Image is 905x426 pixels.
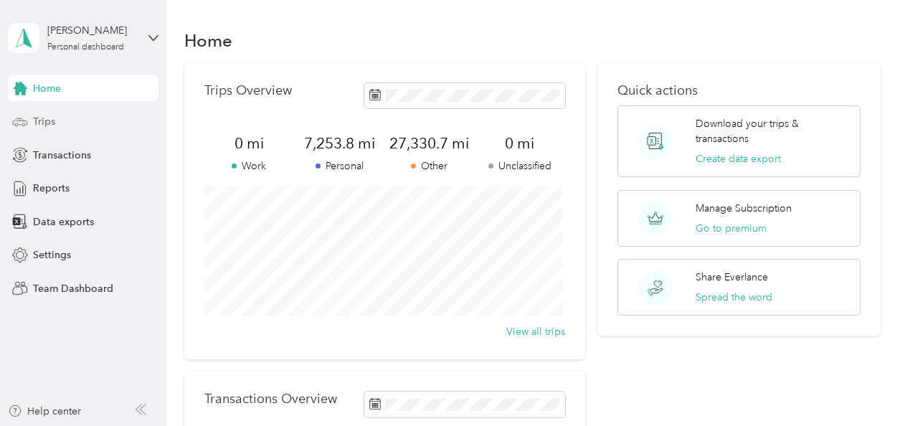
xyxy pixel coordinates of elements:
p: Personal [294,158,384,174]
p: Work [204,158,295,174]
span: 27,330.7 mi [384,133,475,153]
p: Download your trips & transactions [696,116,850,146]
button: Help center [8,404,81,419]
button: Spread the word [696,290,772,305]
p: Share Everlance [696,270,768,285]
span: Team Dashboard [33,281,113,296]
span: 0 mi [204,133,295,153]
p: Unclassified [475,158,565,174]
span: Trips [33,114,55,129]
span: 0 mi [475,133,565,153]
button: Create data export [696,151,781,166]
span: Settings [33,247,71,262]
div: Personal dashboard [47,43,124,52]
span: Transactions [33,148,91,163]
span: Home [33,81,61,96]
p: Quick actions [617,83,860,98]
button: View all trips [506,324,565,339]
span: Reports [33,181,70,196]
span: Data exports [33,214,94,229]
h1: Home [184,33,232,48]
iframe: Everlance-gr Chat Button Frame [825,346,905,426]
span: 7,253.8 mi [294,133,384,153]
p: Other [384,158,475,174]
p: Manage Subscription [696,201,792,216]
button: Go to premium [696,221,767,236]
p: Trips Overview [204,83,292,98]
p: Transactions Overview [204,392,337,407]
div: [PERSON_NAME] [47,23,137,38]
